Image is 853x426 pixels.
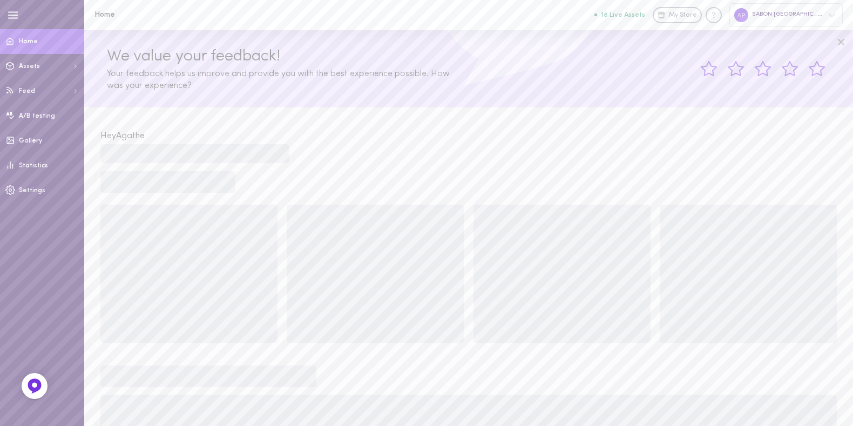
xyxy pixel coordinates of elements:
a: My Store [653,7,702,23]
span: Hey Agathe [100,132,145,140]
div: Knowledge center [706,7,722,23]
h1: Home [94,11,273,19]
span: We value your feedback! [107,48,280,65]
a: 18 Live Assets [594,11,653,19]
span: Gallery [19,138,42,144]
span: My Store [669,11,697,21]
span: A/B testing [19,113,55,119]
span: Home [19,38,38,45]
span: Assets [19,63,40,70]
span: Feed [19,88,35,94]
span: Statistics [19,163,48,169]
span: Your feedback helps us improve and provide you with the best experience possible. How was your ex... [107,70,450,90]
button: 18 Live Assets [594,11,645,18]
div: SABON [GEOGRAPHIC_DATA] [729,3,843,26]
span: Settings [19,187,45,194]
img: Feedback Button [26,378,43,394]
